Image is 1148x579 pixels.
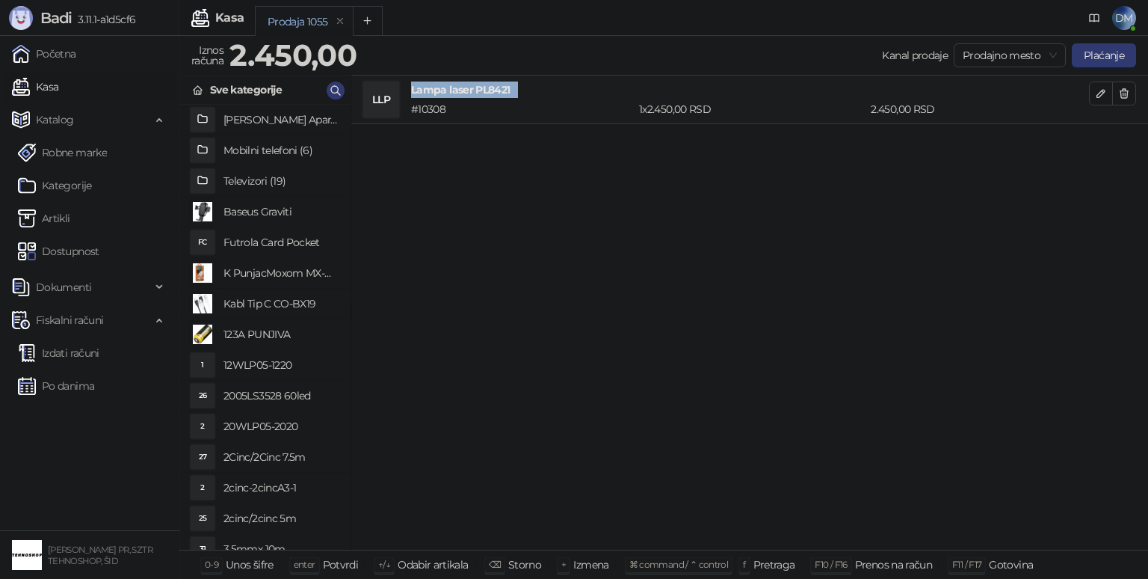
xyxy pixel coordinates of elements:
div: 25 [191,506,215,530]
div: Gotovina [989,555,1033,575]
div: Prodaja 1055 [268,13,327,30]
span: + [561,559,566,570]
div: Kanal prodaje [882,47,948,64]
img: Slika [191,200,215,224]
div: LLP [363,82,399,117]
img: Artikli [18,209,36,227]
span: DM [1112,6,1136,30]
h4: 2cinc/2cinc 5m [223,506,339,530]
span: f [743,559,745,570]
h4: [PERSON_NAME] Aparati (2) [223,108,339,132]
span: Badi [40,9,72,27]
div: 27 [191,445,215,469]
button: Add tab [353,6,383,36]
h4: Kabl Tip C CO-BX19 [223,292,339,316]
a: ArtikliArtikli [18,203,70,233]
div: Iznos računa [188,40,226,70]
a: Početna [12,39,76,69]
strong: 2.450,00 [229,37,357,73]
a: Dostupnost [18,236,99,266]
h4: 12WLP05-1220 [223,353,339,377]
span: ⌘ command / ⌃ control [629,559,729,570]
a: Po danima [18,371,94,401]
a: Dokumentacija [1082,6,1106,30]
img: Slika [191,292,215,316]
span: Dokumenti [36,272,91,302]
div: Potvrdi [323,555,359,575]
div: 26 [191,384,215,408]
h4: 3.5mmx 10m [223,537,339,561]
h4: K PunjacMoxom MX-HC25 PD 20W [223,261,339,285]
span: F10 / F16 [815,559,847,570]
div: Prenos na račun [855,555,932,575]
h4: Lampa laser PL8421 [411,82,1089,98]
div: Sve kategorije [210,82,282,98]
a: Kategorije [18,171,92,200]
div: Izmena [573,555,608,575]
div: 1 x 2.450,00 RSD [636,101,868,117]
img: Slika [191,322,215,346]
div: Kasa [215,12,244,24]
small: [PERSON_NAME] PR, SZTR TEHNOSHOP, ŠID [48,545,152,566]
h4: Futrola Card Pocket [223,230,339,254]
a: Kasa [12,72,58,102]
h4: Televizori (19) [223,169,339,193]
span: Fiskalni računi [36,305,103,335]
a: Izdati računi [18,338,99,368]
h4: 2cinc-2cincA3-1 [223,476,339,500]
span: ⌫ [489,559,501,570]
button: remove [330,15,350,28]
h4: 2Cinc/2Cinc 7.5m [223,445,339,469]
div: Storno [508,555,541,575]
span: Katalog [36,105,74,135]
span: 3.11.1-a1d5cf6 [72,13,135,26]
h4: 123A PUNJIVA [223,322,339,346]
div: FC [191,230,215,254]
img: 64x64-companyLogo-68805acf-9e22-4a20-bcb3-9756868d3d19.jpeg [12,540,42,570]
img: Logo [9,6,33,30]
img: Slika [191,261,215,285]
button: Plaćanje [1072,43,1136,67]
h4: 20WLP05-2020 [223,414,339,438]
div: Odabir artikala [398,555,468,575]
span: enter [294,559,315,570]
a: Robne marke [18,138,107,168]
div: # 10308 [408,101,636,117]
span: ↑/↓ [378,559,390,570]
div: Unos šifre [226,555,274,575]
div: 1 [191,353,215,377]
h4: Mobilni telefoni (6) [223,138,339,162]
span: Prodajno mesto [963,44,1057,67]
div: 31 [191,537,215,561]
span: F11 / F17 [952,559,981,570]
div: 2 [191,414,215,438]
div: Pretraga [753,555,795,575]
h4: Baseus Graviti [223,200,339,224]
h4: 2005LS3528 60led [223,384,339,408]
span: 0-9 [205,559,218,570]
div: 2 [191,476,215,500]
div: 2.450,00 RSD [868,101,1092,117]
div: grid [180,105,351,550]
